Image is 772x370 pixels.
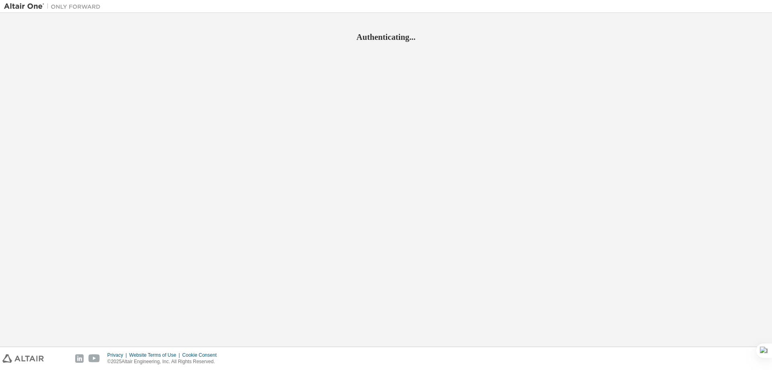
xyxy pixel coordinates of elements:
div: Privacy [107,352,129,358]
img: Altair One [4,2,105,10]
img: youtube.svg [88,354,100,363]
p: © 2025 Altair Engineering, Inc. All Rights Reserved. [107,358,222,365]
img: linkedin.svg [75,354,84,363]
h2: Authenticating... [4,32,768,42]
div: Website Terms of Use [129,352,182,358]
img: altair_logo.svg [2,354,44,363]
div: Cookie Consent [182,352,221,358]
